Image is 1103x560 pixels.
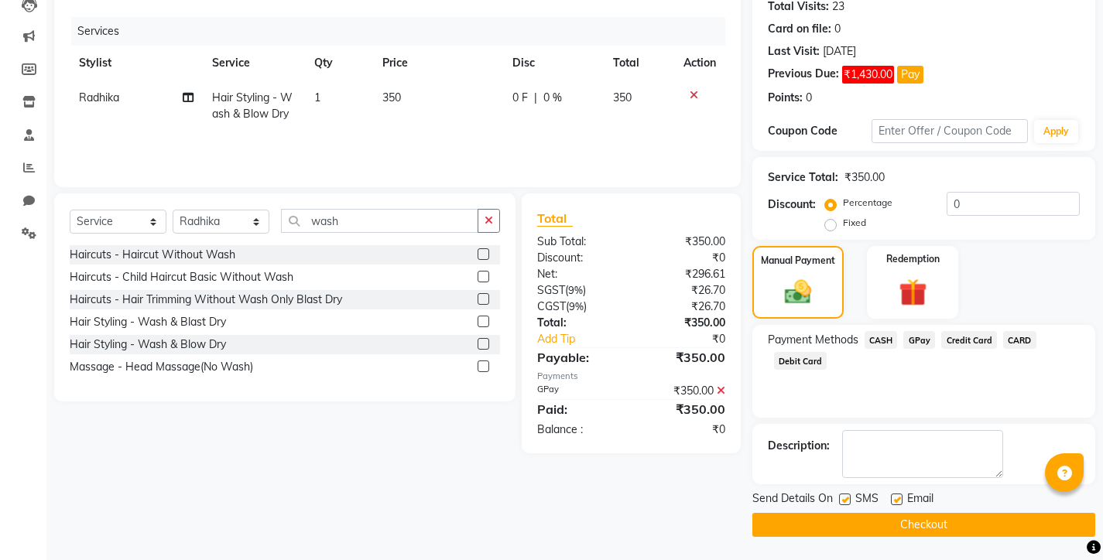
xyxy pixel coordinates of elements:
[768,90,803,106] div: Points:
[534,90,537,106] span: |
[631,282,736,299] div: ₹26.70
[774,352,827,370] span: Debit Card
[823,43,856,60] div: [DATE]
[631,315,736,331] div: ₹350.00
[70,359,253,375] div: Massage - Head Massage(No Wash)
[768,438,830,454] div: Description:
[1034,120,1078,143] button: Apply
[70,314,226,330] div: Hair Styling - Wash & Blast Dry
[537,370,725,383] div: Payments
[844,169,885,186] div: ₹350.00
[70,292,342,308] div: Haircuts - Hair Trimming Without Wash Only Blast Dry
[941,331,997,349] span: Credit Card
[568,284,583,296] span: 9%
[382,90,401,104] span: 350
[373,46,502,80] th: Price
[631,299,736,315] div: ₹26.70
[526,331,649,347] a: Add Tip
[526,422,631,438] div: Balance :
[305,46,373,80] th: Qty
[537,210,573,227] span: Total
[526,282,631,299] div: ( )
[674,46,725,80] th: Action
[1003,331,1036,349] span: CARD
[526,250,631,266] div: Discount:
[890,275,936,310] img: _gift.svg
[631,234,736,250] div: ₹350.00
[631,383,736,399] div: ₹350.00
[768,123,872,139] div: Coupon Code
[314,90,320,104] span: 1
[631,266,736,282] div: ₹296.61
[649,331,737,347] div: ₹0
[768,332,858,348] span: Payment Methods
[903,331,935,349] span: GPay
[843,196,892,210] label: Percentage
[526,383,631,399] div: GPay
[526,266,631,282] div: Net:
[537,283,565,297] span: SGST
[834,21,841,37] div: 0
[613,90,632,104] span: 350
[631,348,736,367] div: ₹350.00
[842,66,894,84] span: ₹1,430.00
[768,196,816,213] div: Discount:
[526,400,631,418] div: Paid:
[526,315,631,331] div: Total:
[907,490,933,510] span: Email
[203,46,305,80] th: Service
[631,422,736,438] div: ₹0
[79,90,119,104] span: Radhika
[855,490,879,510] span: SMS
[526,348,631,367] div: Payable:
[526,299,631,315] div: ( )
[543,90,562,106] span: 0 %
[752,490,833,510] span: Send Details On
[70,247,235,263] div: Haircuts - Haircut Without Wash
[70,336,226,353] div: Hair Styling - Wash & Blow Dry
[604,46,673,80] th: Total
[537,299,566,313] span: CGST
[768,169,838,186] div: Service Total:
[776,277,820,308] img: _cash.svg
[526,234,631,250] div: Sub Total:
[768,66,839,84] div: Previous Due:
[212,90,293,121] span: Hair Styling - Wash & Blow Dry
[631,400,736,418] div: ₹350.00
[631,250,736,266] div: ₹0
[70,46,203,80] th: Stylist
[512,90,528,106] span: 0 F
[843,216,866,230] label: Fixed
[761,254,835,268] label: Manual Payment
[865,331,898,349] span: CASH
[897,66,923,84] button: Pay
[886,252,940,266] label: Redemption
[569,300,584,312] span: 9%
[806,90,812,106] div: 0
[281,209,478,233] input: Search or Scan
[768,21,831,37] div: Card on file:
[872,119,1028,143] input: Enter Offer / Coupon Code
[752,513,1095,537] button: Checkout
[503,46,604,80] th: Disc
[768,43,820,60] div: Last Visit:
[70,269,293,285] div: Haircuts - Child Haircut Basic Without Wash
[71,17,737,46] div: Services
